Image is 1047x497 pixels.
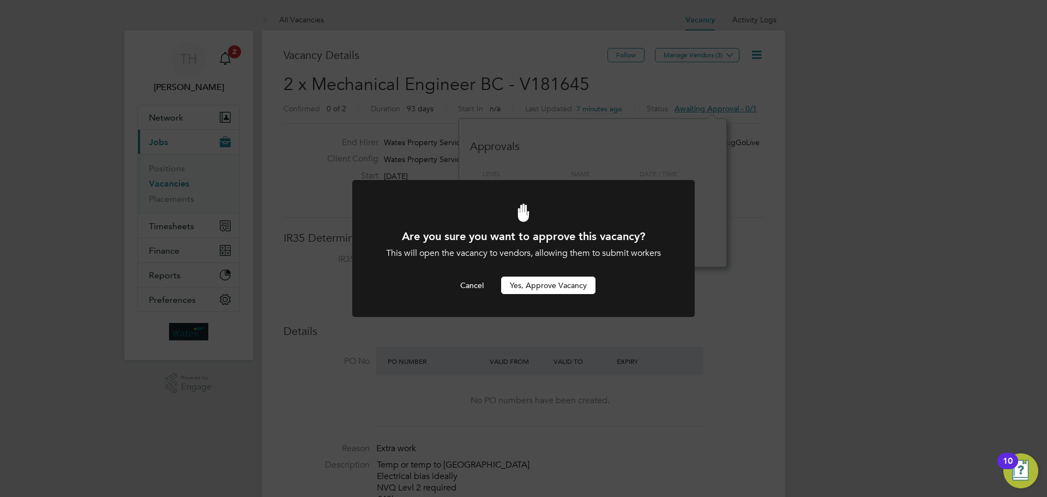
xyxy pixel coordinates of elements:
[501,277,595,294] button: Yes, Approve Vacancy
[382,229,665,243] h1: Are you sure you want to approve this vacancy?
[452,277,492,294] button: Cancel
[1003,461,1013,475] div: 10
[1003,453,1038,488] button: Open Resource Center, 10 new notifications
[386,248,661,259] span: This will open the vacancy to vendors, allowing them to submit workers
